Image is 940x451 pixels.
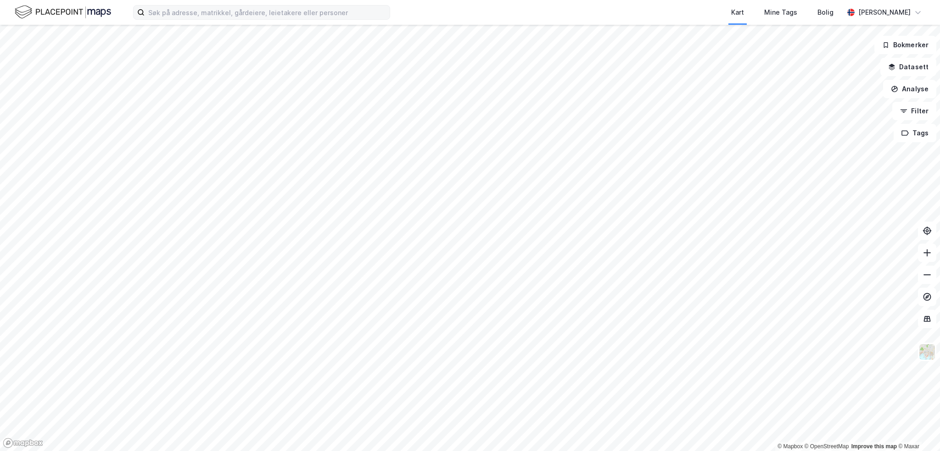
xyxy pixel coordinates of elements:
[918,343,936,361] img: Z
[874,36,936,54] button: Bokmerker
[3,438,43,448] a: Mapbox homepage
[764,7,797,18] div: Mine Tags
[883,80,936,98] button: Analyse
[894,124,936,142] button: Tags
[858,7,911,18] div: [PERSON_NAME]
[145,6,390,19] input: Søk på adresse, matrikkel, gårdeiere, leietakere eller personer
[894,407,940,451] iframe: Chat Widget
[731,7,744,18] div: Kart
[805,443,849,450] a: OpenStreetMap
[894,407,940,451] div: Kontrollprogram for chat
[778,443,803,450] a: Mapbox
[851,443,897,450] a: Improve this map
[817,7,834,18] div: Bolig
[892,102,936,120] button: Filter
[15,4,111,20] img: logo.f888ab2527a4732fd821a326f86c7f29.svg
[880,58,936,76] button: Datasett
